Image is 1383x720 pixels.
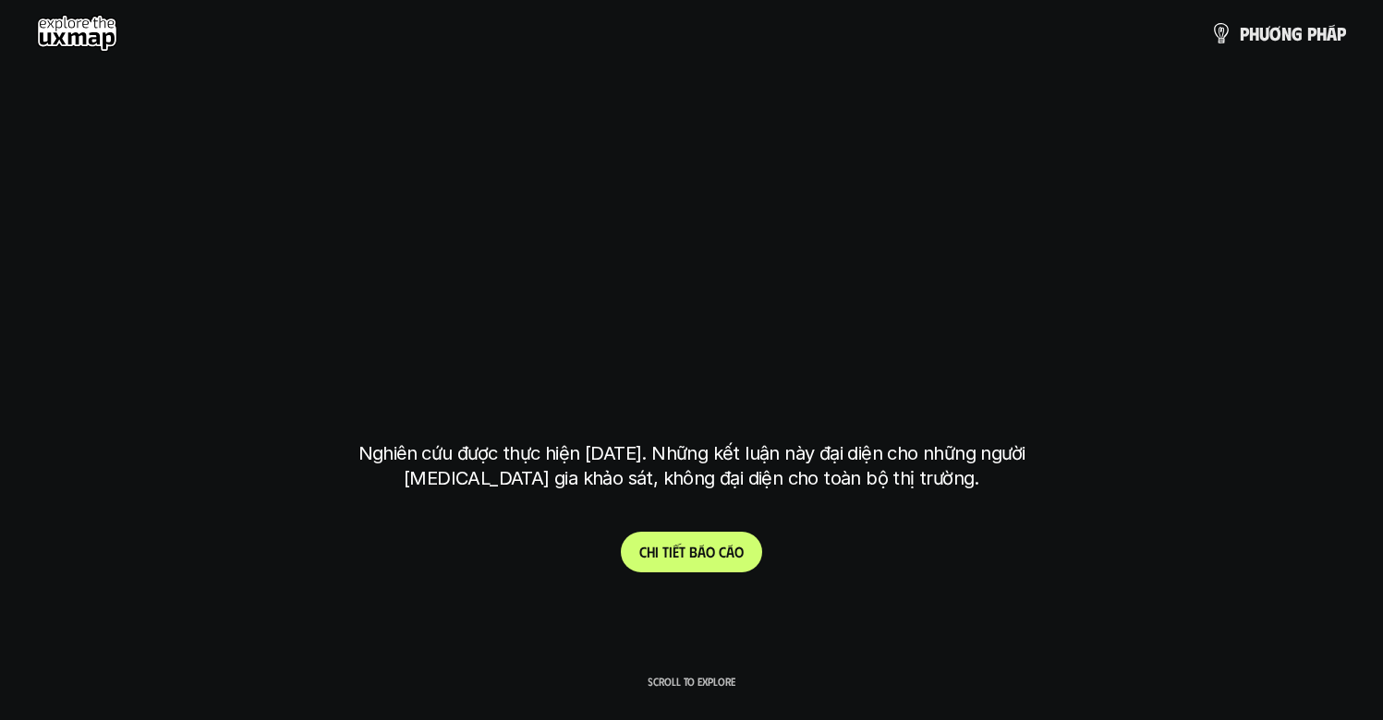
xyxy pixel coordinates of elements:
span: i [655,543,659,560]
span: ơ [1269,23,1281,43]
h1: phạm vi công việc của [355,198,1029,276]
a: phươngpháp [1210,15,1346,52]
span: g [1292,23,1303,43]
span: h [1316,23,1327,43]
span: o [734,543,744,560]
p: Nghiên cứu được thực hiện [DATE]. Những kết luận này đại diện cho những người [MEDICAL_DATA] gia ... [346,441,1038,491]
h1: tại [GEOGRAPHIC_DATA] [362,344,1021,422]
span: C [639,543,647,560]
span: á [1327,23,1337,43]
a: Chitiếtbáocáo [621,532,762,572]
h6: Kết quả nghiên cứu [628,153,769,174]
span: h [1249,23,1259,43]
span: á [698,543,706,560]
span: h [647,543,655,560]
span: b [689,543,698,560]
span: t [662,543,669,560]
span: p [1307,23,1316,43]
span: ế [673,543,679,560]
span: p [1240,23,1249,43]
span: p [1337,23,1346,43]
p: Scroll to explore [648,675,735,688]
span: ư [1259,23,1269,43]
span: n [1281,23,1292,43]
span: c [719,543,726,560]
span: o [706,543,715,560]
span: i [669,543,673,560]
span: t [679,543,685,560]
span: á [726,543,734,560]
